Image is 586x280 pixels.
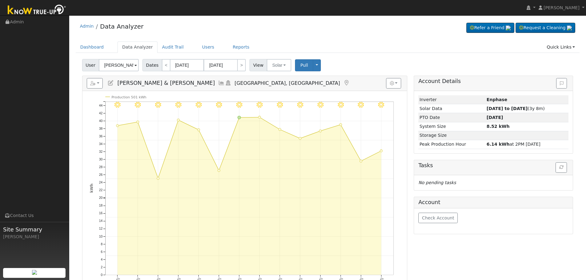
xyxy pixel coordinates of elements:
[218,80,225,86] a: Multi-Series Graph
[101,266,102,269] text: 2
[175,102,181,108] i: 8/24 - MostlyClear
[99,112,103,115] text: 42
[101,273,102,277] text: 0
[418,162,568,169] h5: Tasks
[556,78,567,89] button: Issue History
[3,234,66,240] div: [PERSON_NAME]
[567,26,572,30] img: retrieve
[99,235,103,238] text: 10
[487,97,507,102] strong: ID: 2703537, authorized: 10/14/22
[135,102,141,108] i: 8/22 - MostlyClear
[485,140,568,149] td: at 2PM [DATE]
[90,183,94,193] text: kWh
[319,130,321,132] circle: onclick=""
[343,80,350,86] a: Map
[297,102,303,108] i: 8/30 - Clear
[380,150,382,152] circle: onclick=""
[418,180,456,185] i: No pending tasks
[99,165,103,169] text: 28
[137,121,139,123] circle: onclick=""
[177,119,180,121] circle: onclick=""
[99,104,103,107] text: 44
[99,119,103,123] text: 40
[3,225,66,234] span: Site Summary
[487,106,545,111] span: (3y 8m)
[295,59,313,71] button: Pull
[99,127,103,130] text: 38
[418,122,485,131] td: System Size
[235,80,340,86] span: [GEOGRAPHIC_DATA], [GEOGRAPHIC_DATA]
[418,140,485,149] td: Peak Production Hour
[100,23,143,30] a: Data Analyzer
[418,213,458,223] button: Check Account
[542,41,580,53] a: Quick Links
[418,78,568,85] h5: Account Details
[82,59,99,71] span: User
[422,215,454,220] span: Check Account
[487,124,510,129] strong: 8.52 kWh
[99,59,139,71] input: Select a User
[257,102,263,108] i: 8/28 - Clear
[155,102,161,108] i: 8/23 - MostlyClear
[487,142,510,147] strong: 6.14 kWh
[116,124,119,127] circle: onclick=""
[99,150,103,153] text: 32
[556,162,567,173] button: Refresh
[267,59,291,71] button: Solar
[118,41,157,53] a: Data Analyzer
[99,135,103,138] text: 36
[107,80,114,86] a: Edit User (6920)
[337,102,344,108] i: 9/01 - Clear
[157,177,159,180] circle: onclick=""
[99,212,103,215] text: 16
[101,258,102,261] text: 4
[237,116,241,119] circle: onclick=""
[217,169,220,172] circle: onclick=""
[142,59,162,71] span: Dates
[360,160,362,162] circle: onclick=""
[99,142,103,146] text: 34
[197,128,200,131] circle: onclick=""
[216,102,222,108] i: 8/26 - MostlyClear
[99,219,103,223] text: 14
[99,227,103,231] text: 12
[418,199,440,205] h5: Account
[418,113,485,122] td: PTO Date
[101,243,102,246] text: 8
[258,116,261,119] circle: onclick=""
[228,41,254,53] a: Reports
[157,41,188,53] a: Audit Trail
[80,24,94,29] a: Admin
[544,5,580,10] span: [PERSON_NAME]
[117,80,215,86] span: [PERSON_NAME] & [PERSON_NAME]
[418,95,485,104] td: Inverter
[76,41,109,53] a: Dashboard
[249,59,267,71] span: View
[5,3,69,17] img: Know True-Up
[114,102,121,108] i: 8/21 - MostlyClear
[418,131,485,140] td: Storage Size
[99,204,103,207] text: 18
[487,106,528,111] strong: [DATE] to [DATE]
[317,102,323,108] i: 8/31 - Clear
[99,188,103,192] text: 22
[466,23,514,33] a: Refer a Friend
[277,102,283,108] i: 8/29 - Clear
[99,173,103,176] text: 26
[225,80,232,86] a: Login As (last 04/16/2023 3:11:47 PM)
[99,158,103,161] text: 30
[418,104,485,113] td: Solar Data
[506,26,511,30] img: retrieve
[299,137,301,140] circle: onclick=""
[111,95,146,99] text: Production 501 kWh
[101,250,102,254] text: 6
[516,23,575,33] a: Request a Cleaning
[378,102,384,108] i: 9/03 - Clear
[278,128,281,131] circle: onclick=""
[196,102,202,108] i: 8/25 - MostlyClear
[358,102,364,108] i: 9/02 - Clear
[236,102,242,108] i: 8/27 - Clear
[237,59,246,71] a: >
[99,196,103,200] text: 20
[162,59,170,71] a: <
